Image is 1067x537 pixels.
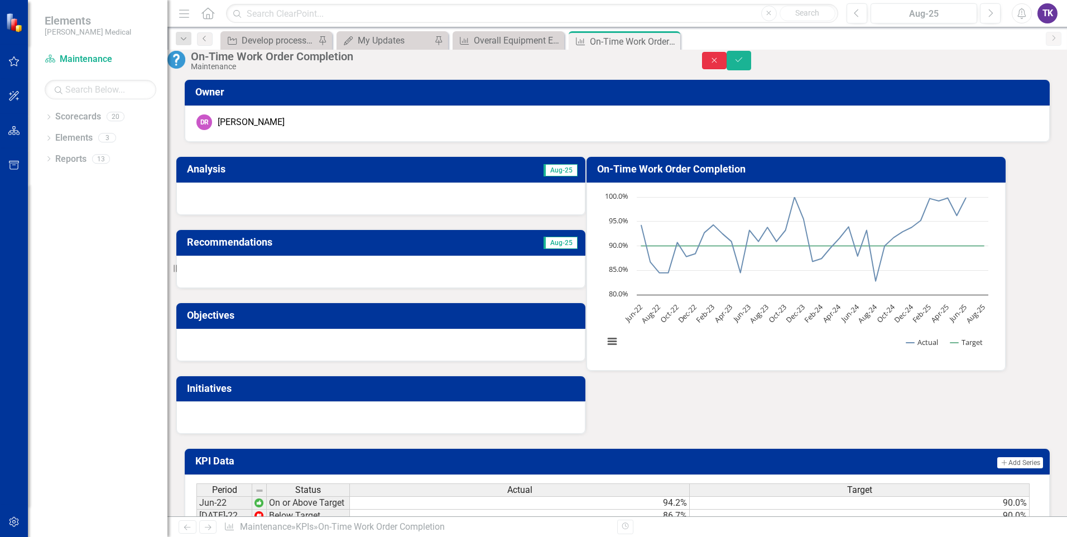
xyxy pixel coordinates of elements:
[224,521,609,534] div: » »
[712,302,734,324] text: Apr-23
[838,301,861,324] text: Jun-24
[242,33,315,47] div: Develop process/capability to leverage projects across locations
[45,27,131,36] small: [PERSON_NAME] Medical
[455,33,561,47] a: Overall Equipment Effectiveness (OEE)
[296,521,314,532] a: KPIs
[223,33,315,47] a: Develop process/capability to leverage projects across locations
[295,485,321,495] span: Status
[544,237,578,249] span: Aug-25
[605,191,628,201] text: 100.0%
[339,33,431,47] a: My Updates
[267,510,350,522] td: Below Target
[254,511,263,520] img: w+6onZ6yCFk7QAAAABJRU5ErkJggg==
[694,302,717,325] text: Feb-23
[598,191,994,359] svg: Interactive chart
[820,301,843,324] text: Apr-24
[906,337,938,347] button: Show Actual
[350,510,690,522] td: 86.7%
[196,496,252,510] td: Jun-22
[218,116,285,129] div: [PERSON_NAME]
[871,3,977,23] button: Aug-25
[350,496,690,510] td: 94.2%
[6,12,25,32] img: ClearPoint Strategy
[45,14,131,27] span: Elements
[195,87,1043,98] h3: Owner
[855,301,879,325] text: Aug-24
[98,133,116,143] div: 3
[946,302,969,324] text: Jun-25
[191,50,680,63] div: On-Time Work Order Completion
[226,4,838,23] input: Search ClearPoint...
[658,302,680,324] text: Oct-22
[929,302,951,324] text: Apr-25
[802,301,825,325] text: Feb-24
[55,153,86,166] a: Reports
[690,496,1030,510] td: 90.0%
[507,485,532,495] span: Actual
[690,510,1030,522] td: 90.0%
[730,302,752,324] text: Jun-23
[474,33,561,47] div: Overall Equipment Effectiveness (OEE)
[92,154,110,164] div: 13
[255,486,264,495] img: 8DAGhfEEPCf229AAAAAElFTkSuQmCC
[609,264,628,274] text: 85.0%
[187,237,464,248] h3: Recommendations
[240,521,291,532] a: Maintenance
[640,243,986,248] g: Target, line 2 of 2 with 39 data points.
[795,8,819,17] span: Search
[187,383,579,394] h3: Initiatives
[609,215,628,226] text: 95.0%
[590,35,677,49] div: On-Time Work Order Completion
[195,456,585,467] h3: KPI Data
[874,301,897,324] text: Oct-24
[45,53,156,66] a: Maintenance
[604,334,620,349] button: View chart menu, Chart
[622,302,644,324] text: Jun-22
[267,496,350,510] td: On or Above Target
[784,302,806,325] text: Dec-23
[187,164,392,175] h3: Analysis
[212,485,237,495] span: Period
[45,80,156,99] input: Search Below...
[609,240,628,250] text: 90.0%
[874,7,973,21] div: Aug-25
[254,498,263,507] img: wc+mapt77TOUwAAAABJRU5ErkJggg==
[196,510,252,522] td: [DATE]-22
[892,301,915,325] text: Dec-24
[910,302,933,325] text: Feb-25
[544,164,578,176] span: Aug-25
[55,132,93,145] a: Elements
[107,112,124,122] div: 20
[167,51,185,69] img: No Information
[196,114,212,130] div: DR
[598,191,994,359] div: Chart. Highcharts interactive chart.
[964,302,987,325] text: Aug-25
[597,164,999,175] h3: On-Time Work Order Completion
[676,302,699,325] text: Dec-22
[1037,3,1058,23] button: TK
[318,521,445,532] div: On-Time Work Order Completion
[639,302,662,325] text: Aug-22
[950,337,983,347] button: Show Target
[780,6,835,21] button: Search
[766,302,789,324] text: Oct-23
[358,33,431,47] div: My Updates
[187,310,579,321] h3: Objectives
[997,457,1043,468] button: Add Series
[847,485,872,495] span: Target
[191,63,680,71] div: Maintenance
[55,111,101,123] a: Scorecards
[609,289,628,299] text: 80.0%
[747,302,771,325] text: Aug-23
